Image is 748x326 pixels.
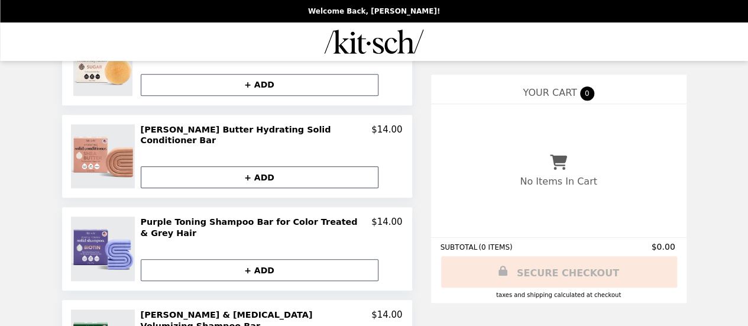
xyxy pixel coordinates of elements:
img: Shea Butter Hydrating Solid Conditioner Bar [71,124,138,189]
h2: [PERSON_NAME] Butter Hydrating Solid Conditioner Bar [141,124,372,146]
p: $14.00 [371,124,403,146]
p: No Items In Cart [520,176,597,187]
button: + ADD [141,259,378,281]
span: 0 [580,86,594,101]
img: Purple Toning Shampoo Bar for Color Treated & Grey Hair [71,217,138,281]
button: + ADD [141,166,378,188]
span: YOUR CART [523,87,577,98]
span: ( 0 ITEMS ) [478,243,512,251]
img: Brand Logo [325,30,424,54]
span: SUBTOTAL [441,243,479,251]
p: $14.00 [371,217,403,238]
button: + ADD [141,74,378,96]
div: Taxes and Shipping calculated at checkout [441,292,677,298]
span: $0.00 [651,242,676,251]
h2: Purple Toning Shampoo Bar for Color Treated & Grey Hair [141,217,372,238]
p: Welcome Back, [PERSON_NAME]! [308,7,440,15]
